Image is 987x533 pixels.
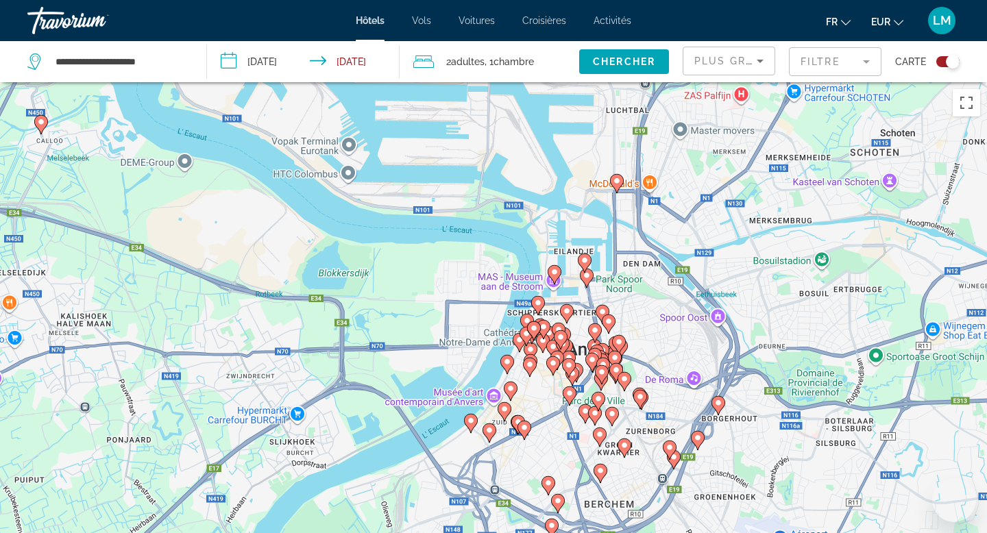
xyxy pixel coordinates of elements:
[446,52,485,71] span: 2
[895,52,926,71] span: Carte
[412,15,431,26] a: Vols
[826,16,838,27] span: fr
[871,16,890,27] span: EUR
[826,12,851,32] button: Change language
[27,3,164,38] a: Travorium
[356,15,385,26] a: Hôtels
[694,55,858,66] span: Plus grandes économies
[593,56,655,67] span: Chercher
[926,55,960,68] button: Toggle map
[789,47,881,77] button: Filter
[207,41,400,82] button: Check-in date: Dec 5, 2025 Check-out date: Dec 7, 2025
[694,53,764,69] mat-select: Sort by
[933,14,951,27] span: LM
[493,56,534,67] span: Chambre
[485,52,534,71] span: , 1
[871,12,903,32] button: Change currency
[924,6,960,35] button: User Menu
[400,41,579,82] button: Travelers: 2 adults, 0 children
[451,56,485,67] span: Adultes
[594,15,631,26] a: Activités
[459,15,495,26] a: Voitures
[932,478,976,522] iframe: Bouton de lancement de la fenêtre de messagerie
[953,89,980,116] button: Passer en plein écran
[579,49,669,74] button: Chercher
[522,15,566,26] a: Croisières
